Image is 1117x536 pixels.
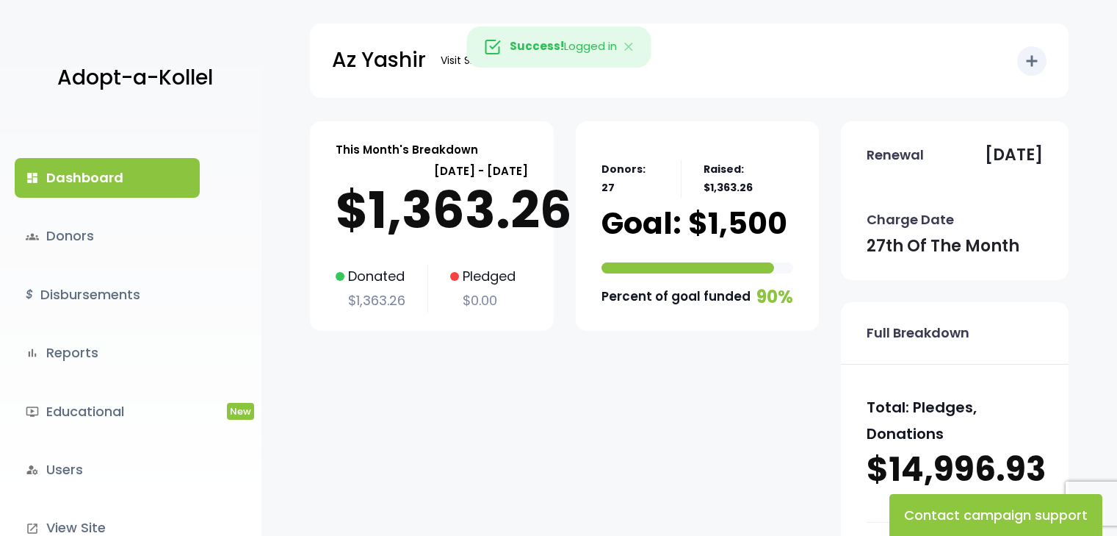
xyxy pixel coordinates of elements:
a: manage_accountsUsers [15,450,200,490]
i: $ [26,285,33,306]
a: ondemand_videoEducationalNew [15,392,200,432]
p: Percent of goal funded [601,285,751,308]
button: Contact campaign support [889,494,1102,536]
p: Donors: 27 [601,160,659,197]
p: Az Yashir [332,42,426,79]
span: groups [26,230,39,243]
a: dashboardDashboard [15,158,200,198]
i: add [1023,52,1041,70]
a: Visit Site [433,46,491,75]
button: add [1017,46,1046,76]
span: New [227,403,254,420]
strong: Success! [510,39,564,54]
p: Raised: $1,363.26 [704,160,793,197]
p: $1,363.26 [336,289,405,312]
a: bar_chartReports [15,333,200,373]
i: bar_chart [26,346,39,360]
a: groupsDonors [15,216,200,256]
i: launch [26,522,39,535]
p: Donated [336,265,405,288]
p: Renewal [867,143,924,167]
i: ondemand_video [26,405,39,418]
p: 27th of the month [867,232,1019,261]
p: Full Breakdown [867,321,969,345]
p: Goal: $1,500 [601,205,787,242]
p: Pledged [450,265,516,288]
i: dashboard [26,171,39,185]
p: This Month's Breakdown [336,140,478,160]
p: $0.00 [450,289,516,312]
div: Logged in [466,26,651,68]
p: [DATE] [985,140,1043,170]
p: Charge Date [867,208,954,232]
p: [DATE] - [DATE] [336,161,528,181]
a: Adopt-a-Kollel [50,43,213,114]
p: $1,363.26 [336,181,528,240]
p: 90% [756,281,793,312]
a: $Disbursements [15,275,200,315]
p: Total: Pledges, Donations [867,394,1043,447]
p: Adopt-a-Kollel [57,60,213,96]
i: manage_accounts [26,463,39,476]
button: Close [608,27,651,67]
p: $14,996.93 [867,447,1043,493]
